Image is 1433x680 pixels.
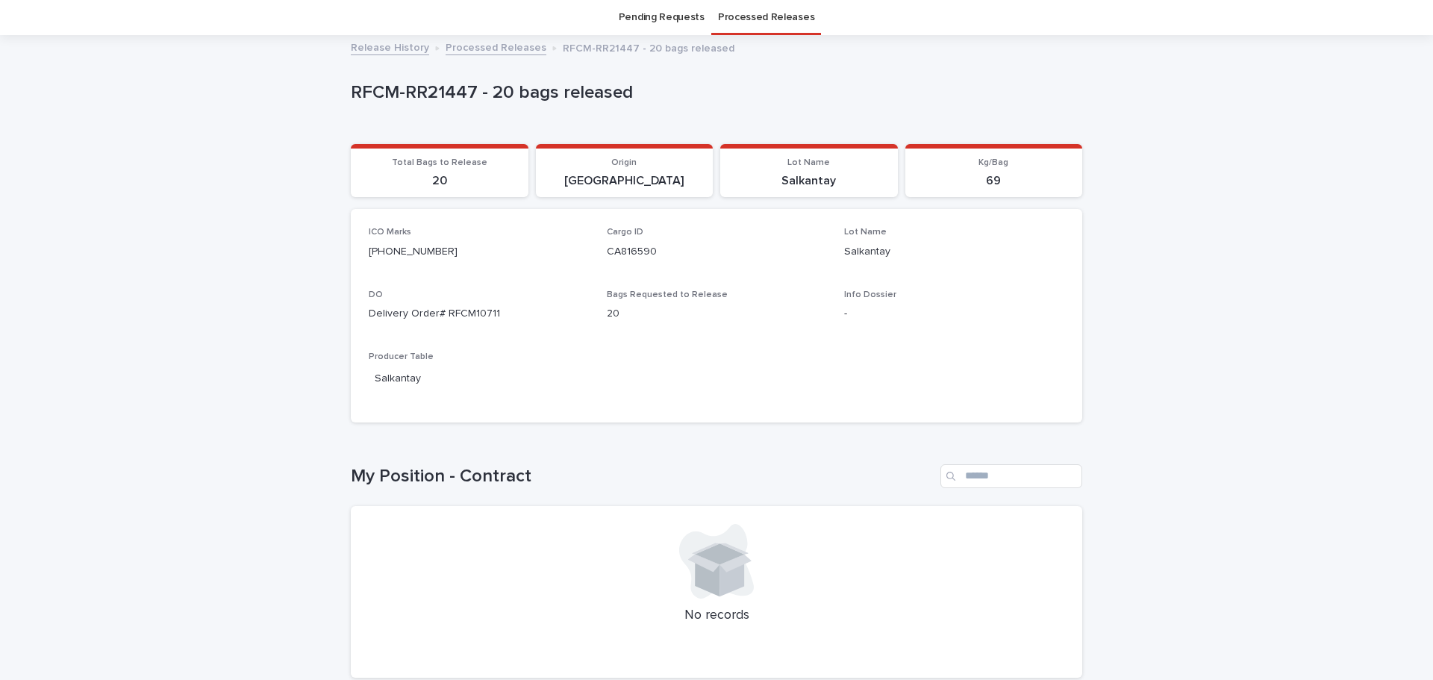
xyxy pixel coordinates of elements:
span: Lot Name [844,228,887,237]
p: RFCM-RR21447 - 20 bags released [563,39,734,55]
p: RFCM-RR21447 - 20 bags released [351,82,1076,104]
span: Kg/Bag [978,158,1008,167]
span: Producer Table [369,352,434,361]
span: Total Bags to Release [392,158,487,167]
p: 69 [914,174,1074,188]
p: [GEOGRAPHIC_DATA] [545,174,705,188]
p: 20 [607,306,827,322]
p: CA816590 [607,244,827,260]
p: Salkantay [844,244,1064,260]
h1: My Position - Contract [351,466,934,487]
a: Release History [351,38,429,55]
p: No records [369,608,1064,624]
a: Processed Releases [446,38,546,55]
p: 20 [360,174,519,188]
span: ICO Marks [369,228,411,237]
span: DO [369,290,383,299]
p: - [844,306,1064,322]
span: Info Dossier [844,290,896,299]
input: Search [940,464,1082,488]
a: Salkantay [375,371,421,387]
span: Origin [611,158,637,167]
span: Lot Name [787,158,830,167]
p: Delivery Order# RFCM10711 [369,306,589,322]
p: [PHONE_NUMBER] [369,244,589,260]
span: Bags Requested to Release [607,290,728,299]
span: Cargo ID [607,228,643,237]
p: Salkantay [729,174,889,188]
